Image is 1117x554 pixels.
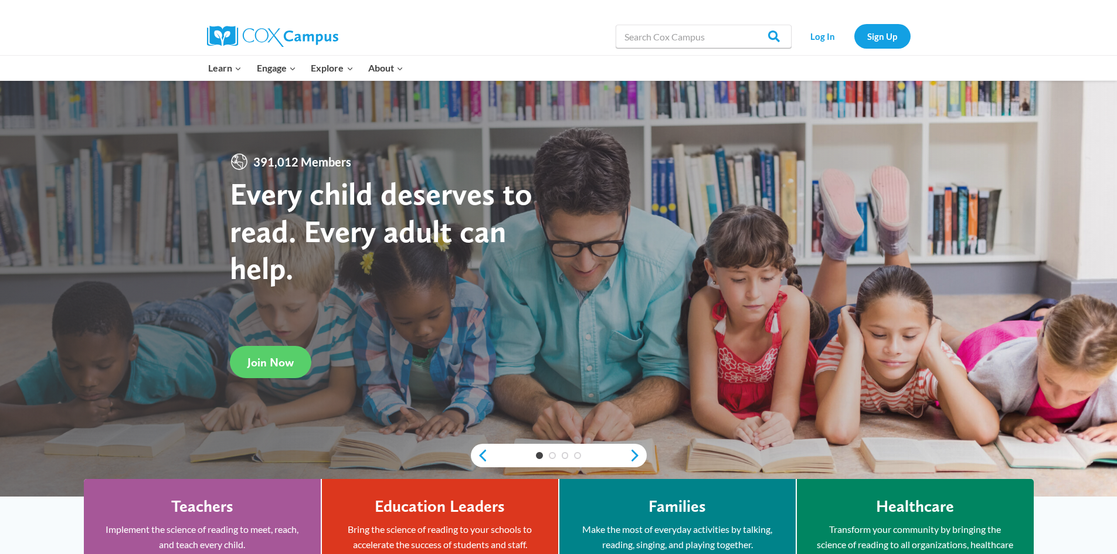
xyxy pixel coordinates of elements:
[230,175,532,287] strong: Every child deserves to read. Every adult can help.
[797,24,911,48] nav: Secondary Navigation
[101,522,303,552] p: Implement the science of reading to meet, reach, and teach every child.
[876,497,954,516] h4: Healthcare
[574,452,581,459] a: 4
[471,448,488,463] a: previous
[339,522,541,552] p: Bring the science of reading to your schools to accelerate the success of students and staff.
[201,56,411,80] nav: Primary Navigation
[249,152,356,171] span: 391,012 Members
[208,60,242,76] span: Learn
[368,60,403,76] span: About
[797,24,848,48] a: Log In
[375,497,505,516] h4: Education Leaders
[471,444,647,467] div: content slider buttons
[562,452,569,459] a: 3
[854,24,911,48] a: Sign Up
[629,448,647,463] a: next
[257,60,296,76] span: Engage
[311,60,353,76] span: Explore
[171,497,233,516] h4: Teachers
[549,452,556,459] a: 2
[207,26,338,47] img: Cox Campus
[649,497,706,516] h4: Families
[577,522,778,552] p: Make the most of everyday activities by talking, reading, singing, and playing together.
[616,25,792,48] input: Search Cox Campus
[536,452,543,459] a: 1
[247,355,294,369] span: Join Now
[230,346,311,378] a: Join Now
